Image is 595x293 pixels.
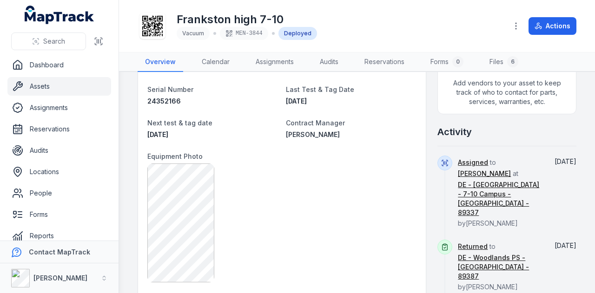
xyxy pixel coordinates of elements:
span: [DATE] [286,97,307,105]
div: 0 [452,56,463,67]
button: Search [11,33,86,50]
a: Reports [7,227,111,245]
a: Audits [7,141,111,160]
span: [DATE] [555,241,576,249]
time: 9/11/2025, 11:00:00 AM [286,97,307,105]
span: Next test & tag date [147,119,212,127]
a: MapTrack [25,6,94,24]
a: DE - [GEOGRAPHIC_DATA] - 7-10 Campus - [GEOGRAPHIC_DATA] - 89337 [458,180,541,217]
a: Assignments [248,52,301,72]
h1: Frankston high 7-10 [177,12,317,27]
a: Forms0 [423,52,471,72]
button: Actions [529,17,576,35]
a: [PERSON_NAME] [458,169,511,178]
a: DE - Woodlands PS - [GEOGRAPHIC_DATA] - 89387 [458,253,541,281]
strong: Contact MapTrack [29,248,90,256]
span: Add vendors to your asset to keep track of who to contact for parts, services, warranties, etc. [438,71,576,114]
span: to at by [PERSON_NAME] [458,158,541,227]
h2: Activity [437,125,472,138]
a: Forms [7,205,111,224]
time: 9/15/2025, 12:43:40 PM [555,241,576,249]
time: 9/15/2025, 12:44:02 PM [555,157,576,165]
span: Serial Number [147,85,193,93]
a: Reservations [7,120,111,138]
span: Equipment Photo [147,152,203,160]
a: [PERSON_NAME] [286,130,417,139]
a: Dashboard [7,56,111,74]
a: Overview [138,52,183,72]
a: Audits [312,52,346,72]
a: Calendar [194,52,237,72]
span: Vacuum [182,30,204,37]
a: Returned [458,242,488,251]
a: Files6 [482,52,526,72]
strong: [PERSON_NAME] [33,274,87,282]
a: Locations [7,163,111,181]
a: Reservations [357,52,412,72]
span: [DATE] [147,130,168,138]
span: to by [PERSON_NAME] [458,242,541,291]
span: 24352166 [147,97,181,105]
time: 3/11/2026, 10:00:00 AM [147,130,168,138]
a: Assignments [7,98,111,117]
span: [DATE] [555,157,576,165]
span: Search [43,37,65,46]
a: People [7,184,111,202]
span: Last Test & Tag Date [286,85,354,93]
span: Contract Manager [286,119,345,127]
div: 6 [507,56,518,67]
div: Deployed [278,27,317,40]
a: Assets [7,77,111,96]
a: Assigned [458,158,488,167]
div: MEN-3844 [220,27,268,40]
